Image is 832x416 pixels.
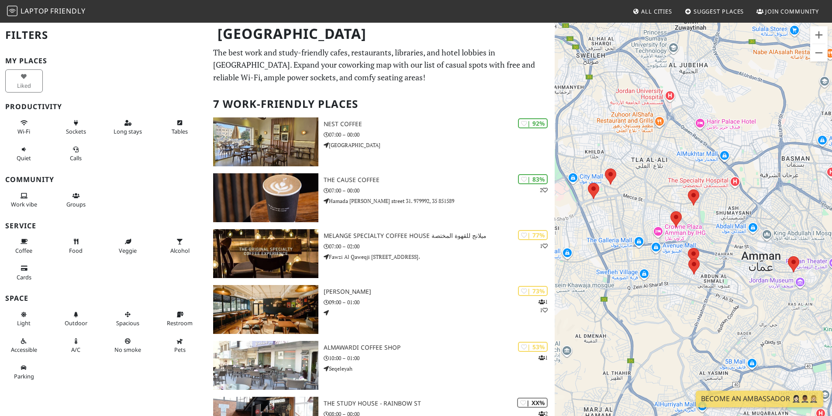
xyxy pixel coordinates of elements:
span: Spacious [116,319,139,327]
button: Cards [5,261,43,284]
h3: AlMawardi Coffee Shop [324,344,555,351]
h3: The Cause Coffee [324,176,555,184]
img: Majnoon Qahwa - Abdoun [213,285,318,334]
a: AlMawardi Coffee Shop | 53% 1 AlMawardi Coffee Shop 10:00 – 01:00 Seqeleyah [208,341,555,390]
p: [GEOGRAPHIC_DATA] [324,141,555,149]
span: Parking [14,372,34,380]
span: Veggie [119,247,137,254]
h2: Filters [5,22,203,48]
span: Power sockets [66,127,86,135]
div: | 73% [518,286,548,296]
button: Light [5,307,43,330]
button: Parking [5,361,43,384]
p: Hamada [PERSON_NAME] street 31. 979992, 35 851589 [324,197,555,205]
button: Coffee [5,234,43,258]
h3: The Study House - Rainbow St [324,400,555,407]
span: People working [11,200,37,208]
button: Zoom in [810,26,828,44]
span: Smoke free [114,346,141,354]
h3: Space [5,294,203,303]
button: Alcohol [161,234,199,258]
button: Tables [161,116,199,139]
span: Join Community [765,7,819,15]
span: Group tables [66,200,86,208]
span: Credit cards [17,273,31,281]
p: 10:00 – 01:00 [324,354,555,362]
img: The Cause Coffee [213,173,318,222]
button: Zoom out [810,44,828,62]
button: Quiet [5,142,43,165]
a: Majnoon Qahwa - Abdoun | 73% 11 [PERSON_NAME] 09:00 – 01:00 [208,285,555,334]
p: 2 [540,186,548,194]
span: Accessible [11,346,37,354]
span: Work-friendly tables [172,127,188,135]
p: Fawzi Al Qaweqji [STREET_ADDRESS]، [324,253,555,261]
span: Food [69,247,83,254]
div: | 53% [518,342,548,352]
div: | 92% [518,118,548,128]
span: Alcohol [170,247,190,254]
h3: [PERSON_NAME] [324,288,555,296]
img: LaptopFriendly [7,6,17,16]
p: 07:00 – 00:00 [324,186,555,195]
button: Spacious [109,307,147,330]
p: 09:00 – 01:00 [324,298,555,306]
span: Coffee [15,247,32,254]
span: Outdoor area [65,319,87,327]
button: Sockets [57,116,95,139]
h2: 7 Work-Friendly Places [213,91,549,117]
button: Accessible [5,334,43,357]
a: All Cities [629,3,676,19]
button: Groups [57,189,95,212]
p: The best work and study-friendly cafes, restaurants, libraries, and hotel lobbies in [GEOGRAPHIC_... [213,46,549,84]
a: Join Community [753,3,822,19]
span: Air conditioned [71,346,80,354]
a: Melange Specialty Coffee House ميلانج للقهوة المختصة | 77% 1 Melange Specialty Coffee House ميلان... [208,229,555,278]
a: Nest coffee | 92% Nest coffee 07:00 – 00:00 [GEOGRAPHIC_DATA] [208,117,555,166]
button: A/C [57,334,95,357]
span: Laptop [21,6,49,16]
span: Stable Wi-Fi [17,127,30,135]
div: | XX% [517,398,548,408]
img: Melange Specialty Coffee House ميلانج للقهوة المختصة [213,229,318,278]
p: Seqeleyah [324,364,555,373]
h3: Nest coffee [324,120,555,128]
span: Restroom [167,319,193,327]
span: Suggest Places [694,7,744,15]
span: Quiet [17,154,31,162]
h3: Melange Specialty Coffee House ميلانج للقهوة المختصة [324,232,555,240]
button: Restroom [161,307,199,330]
button: Work vibe [5,189,43,212]
div: | 83% [518,174,548,184]
h3: Community [5,175,203,184]
span: All Cities [641,7,672,15]
p: 1 [539,354,548,362]
h3: Service [5,222,203,230]
span: Pet friendly [174,346,186,354]
p: 07:00 – 02:00 [324,242,555,251]
h1: [GEOGRAPHIC_DATA] [211,22,553,46]
button: Wi-Fi [5,116,43,139]
p: 1 1 [539,298,548,314]
a: Become an Ambassador 🤵🏻‍♀️🤵🏾‍♂️🤵🏼‍♀️ [696,391,823,407]
a: The Cause Coffee | 83% 2 The Cause Coffee 07:00 – 00:00 Hamada [PERSON_NAME] street 31. 979992, 3... [208,173,555,222]
button: Pets [161,334,199,357]
img: AlMawardi Coffee Shop [213,341,318,390]
div: | 77% [518,230,548,240]
button: Outdoor [57,307,95,330]
a: LaptopFriendly LaptopFriendly [7,4,86,19]
button: Veggie [109,234,147,258]
img: Nest coffee [213,117,318,166]
button: Long stays [109,116,147,139]
a: Suggest Places [681,3,748,19]
p: 1 [540,242,548,250]
span: Long stays [114,127,142,135]
p: 07:00 – 00:00 [324,131,555,139]
button: No smoke [109,334,147,357]
span: Video/audio calls [70,154,82,162]
button: Calls [57,142,95,165]
h3: My Places [5,57,203,65]
h3: Productivity [5,103,203,111]
span: Natural light [17,319,31,327]
span: Friendly [50,6,85,16]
